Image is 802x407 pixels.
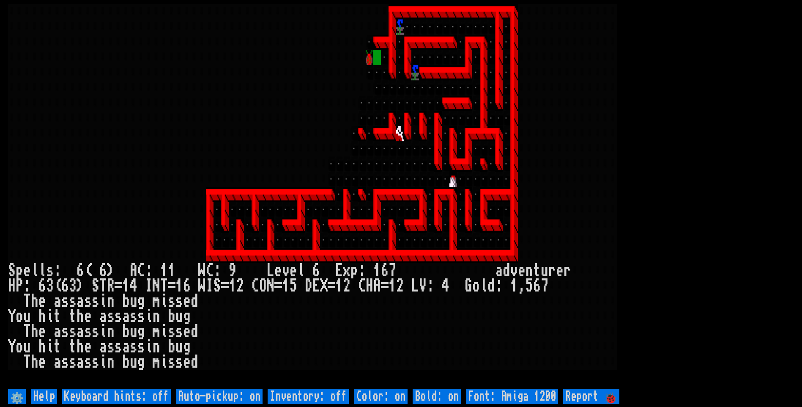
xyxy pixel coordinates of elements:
[77,278,84,294] div: )
[221,278,229,294] div: =
[130,263,137,278] div: A
[77,294,84,309] div: a
[198,263,206,278] div: W
[77,309,84,324] div: h
[214,263,221,278] div: :
[115,339,122,355] div: s
[99,339,107,355] div: a
[442,278,449,294] div: 4
[122,355,130,370] div: b
[130,339,137,355] div: s
[495,278,503,294] div: :
[84,355,92,370] div: s
[31,263,38,278] div: l
[503,263,510,278] div: d
[358,263,366,278] div: :
[413,389,461,404] input: Bold: on
[526,278,533,294] div: 5
[153,309,160,324] div: n
[168,309,175,324] div: b
[115,309,122,324] div: s
[99,263,107,278] div: 6
[38,263,46,278] div: l
[137,339,145,355] div: s
[107,309,115,324] div: s
[38,278,46,294] div: 6
[252,278,259,294] div: C
[107,263,115,278] div: )
[320,278,328,294] div: X
[206,278,214,294] div: I
[122,324,130,339] div: b
[175,339,183,355] div: u
[8,309,16,324] div: Y
[206,263,214,278] div: C
[61,355,69,370] div: s
[16,309,23,324] div: o
[358,278,366,294] div: C
[84,339,92,355] div: e
[77,263,84,278] div: 6
[145,309,153,324] div: i
[31,355,38,370] div: h
[8,389,26,404] input: ⚙️
[99,278,107,294] div: T
[54,263,61,278] div: :
[160,355,168,370] div: i
[92,324,99,339] div: s
[183,278,191,294] div: 6
[259,278,267,294] div: O
[61,294,69,309] div: s
[328,278,335,294] div: =
[274,278,282,294] div: =
[495,263,503,278] div: a
[23,355,31,370] div: T
[38,294,46,309] div: e
[54,309,61,324] div: t
[23,324,31,339] div: T
[92,294,99,309] div: s
[526,263,533,278] div: n
[366,278,373,294] div: H
[84,309,92,324] div: e
[541,278,548,294] div: 7
[153,294,160,309] div: m
[84,324,92,339] div: s
[518,263,526,278] div: e
[160,278,168,294] div: T
[176,389,263,404] input: Auto-pickup: on
[69,355,77,370] div: s
[153,278,160,294] div: N
[160,324,168,339] div: i
[77,339,84,355] div: h
[175,278,183,294] div: 1
[107,339,115,355] div: s
[381,278,389,294] div: =
[305,278,312,294] div: D
[69,278,77,294] div: 3
[229,263,236,278] div: 9
[130,309,137,324] div: s
[137,324,145,339] div: g
[168,294,175,309] div: s
[130,278,137,294] div: 4
[99,294,107,309] div: i
[107,355,115,370] div: n
[130,355,137,370] div: u
[84,294,92,309] div: s
[290,263,297,278] div: e
[130,294,137,309] div: u
[175,355,183,370] div: s
[46,309,54,324] div: i
[8,263,16,278] div: S
[92,278,99,294] div: S
[137,355,145,370] div: g
[282,278,290,294] div: 1
[354,389,408,404] input: Color: on
[23,309,31,324] div: u
[282,263,290,278] div: v
[61,324,69,339] div: s
[92,355,99,370] div: s
[23,278,31,294] div: :
[54,355,61,370] div: a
